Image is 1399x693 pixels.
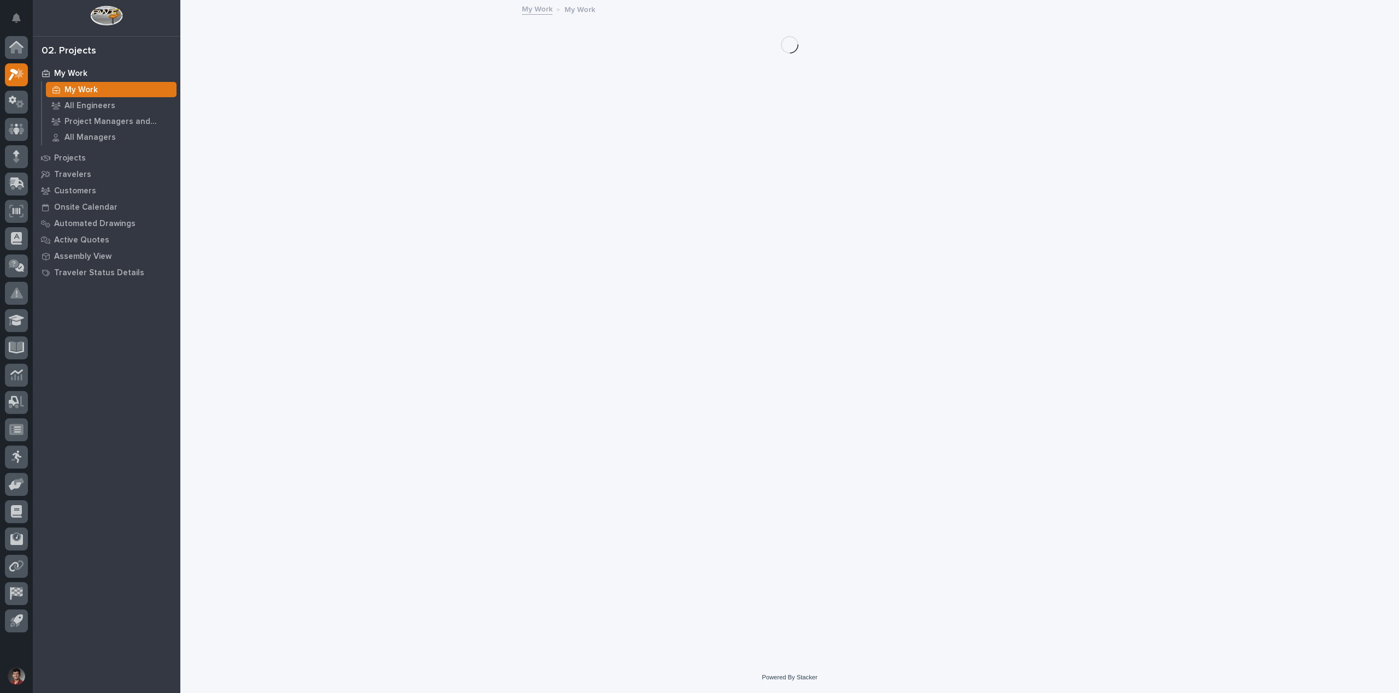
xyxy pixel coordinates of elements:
a: Projects [33,150,180,166]
a: Automated Drawings [33,215,180,232]
p: My Work [565,3,595,15]
a: All Managers [42,129,180,145]
p: My Work [64,85,98,95]
p: Project Managers and Engineers [64,117,172,127]
button: users-avatar [5,665,28,688]
p: Onsite Calendar [54,203,117,212]
p: Active Quotes [54,235,109,245]
img: Workspace Logo [90,5,122,26]
div: 02. Projects [42,45,96,57]
a: Travelers [33,166,180,182]
p: Automated Drawings [54,219,136,229]
a: My Work [522,2,552,15]
a: Traveler Status Details [33,264,180,281]
p: Projects [54,153,86,163]
a: My Work [42,82,180,97]
p: All Engineers [64,101,115,111]
a: Powered By Stacker [762,674,817,680]
p: My Work [54,69,87,79]
p: Traveler Status Details [54,268,144,278]
p: Customers [54,186,96,196]
a: My Work [33,65,180,81]
div: Notifications [14,13,28,31]
a: Project Managers and Engineers [42,114,180,129]
a: Active Quotes [33,232,180,248]
a: Onsite Calendar [33,199,180,215]
p: Assembly View [54,252,111,262]
p: Travelers [54,170,91,180]
button: Notifications [5,7,28,29]
a: All Engineers [42,98,180,113]
p: All Managers [64,133,116,143]
a: Assembly View [33,248,180,264]
a: Customers [33,182,180,199]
